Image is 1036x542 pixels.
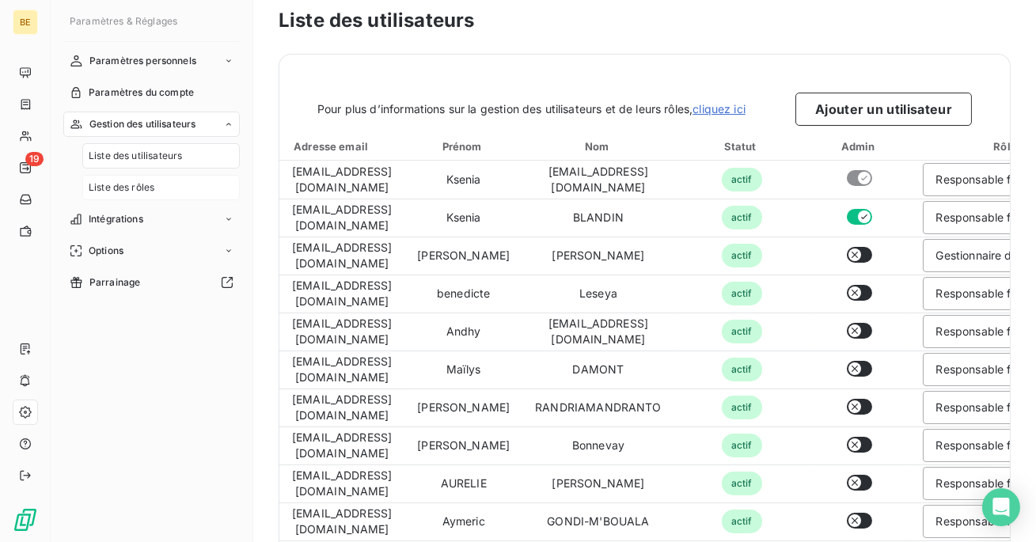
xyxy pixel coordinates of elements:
td: Bonnevay [522,426,674,464]
td: [EMAIL_ADDRESS][DOMAIN_NAME] [279,161,404,199]
td: [PERSON_NAME] [404,426,522,464]
td: [EMAIL_ADDRESS][DOMAIN_NAME] [279,351,404,388]
span: actif [722,206,762,229]
div: Nom [526,138,670,154]
div: Prénom [408,138,519,154]
div: Statut [677,138,806,154]
a: Liste des rôles [82,175,240,200]
h3: Liste des utilisateurs [279,6,1011,35]
td: Andhy [404,313,522,351]
th: Toggle SortBy [404,132,522,161]
span: Paramètres & Réglages [70,15,177,27]
span: Paramètres du compte [89,85,194,100]
td: Leseya [522,275,674,313]
span: actif [722,434,762,457]
td: Ksenia [404,161,522,199]
td: [EMAIL_ADDRESS][DOMAIN_NAME] [279,237,404,275]
td: [PERSON_NAME] [404,388,522,426]
span: actif [722,244,762,267]
span: actif [722,396,762,419]
div: Adresse email [283,138,401,154]
td: [EMAIL_ADDRESS][DOMAIN_NAME] [522,313,674,351]
th: Toggle SortBy [674,132,810,161]
span: Options [89,244,123,258]
span: Liste des utilisateurs [89,149,182,163]
td: Aymeric [404,502,522,540]
td: [PERSON_NAME] [522,464,674,502]
div: Admin [813,138,907,154]
td: [EMAIL_ADDRESS][DOMAIN_NAME] [522,161,674,199]
span: 19 [25,152,44,166]
td: Maïlys [404,351,522,388]
a: Liste des utilisateurs [82,143,240,169]
td: [EMAIL_ADDRESS][DOMAIN_NAME] [279,199,404,237]
td: [PERSON_NAME] [522,237,674,275]
a: Parrainage [63,270,240,295]
span: actif [722,358,762,381]
td: [EMAIL_ADDRESS][DOMAIN_NAME] [279,464,404,502]
span: actif [722,282,762,305]
td: [EMAIL_ADDRESS][DOMAIN_NAME] [279,275,404,313]
td: RANDRIAMANDRANTO [522,388,674,426]
span: Pour plus d’informations sur la gestion des utilisateurs et de leurs rôles, [317,101,746,117]
td: [EMAIL_ADDRESS][DOMAIN_NAME] [279,313,404,351]
a: Paramètres du compte [63,80,240,105]
th: Toggle SortBy [279,132,404,161]
td: [EMAIL_ADDRESS][DOMAIN_NAME] [279,502,404,540]
button: Ajouter un utilisateur [795,93,972,126]
span: actif [722,168,762,191]
td: [EMAIL_ADDRESS][DOMAIN_NAME] [279,426,404,464]
div: Open Intercom Messenger [982,488,1020,526]
th: Toggle SortBy [522,132,674,161]
span: Intégrations [89,212,143,226]
span: Liste des rôles [89,180,154,195]
td: Ksenia [404,199,522,237]
span: Parrainage [89,275,141,290]
a: cliquez ici [693,102,746,116]
td: DAMONT [522,351,674,388]
img: Logo LeanPay [13,507,38,533]
td: benedicte [404,275,522,313]
span: actif [722,472,762,495]
span: actif [722,320,762,343]
div: BE [13,9,38,35]
td: [EMAIL_ADDRESS][DOMAIN_NAME] [279,388,404,426]
span: actif [722,510,762,533]
td: AURELIE [404,464,522,502]
span: Gestion des utilisateurs [89,117,196,131]
td: BLANDIN [522,199,674,237]
td: [PERSON_NAME] [404,237,522,275]
span: Paramètres personnels [89,54,196,68]
td: GONDI-M'BOUALA [522,502,674,540]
